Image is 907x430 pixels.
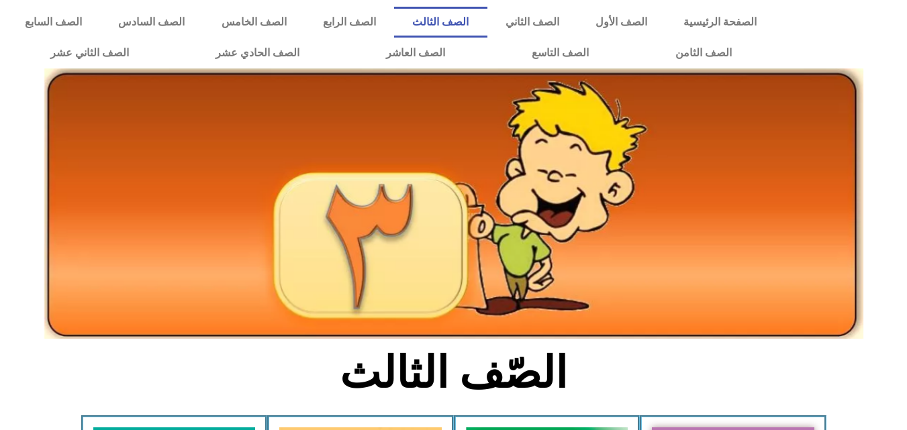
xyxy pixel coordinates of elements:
[305,7,394,38] a: الصف الرابع
[342,38,488,68] a: الصف العاشر
[172,38,342,68] a: الصف الحادي عشر
[7,7,100,38] a: الصف السابع
[487,7,577,38] a: الصف الثاني
[203,7,305,38] a: الصف الخامس
[232,347,675,399] h2: الصّف الثالث
[100,7,203,38] a: الصف السادس
[488,38,632,68] a: الصف التاسع
[665,7,775,38] a: الصفحة الرئيسية
[7,38,172,68] a: الصف الثاني عشر
[577,7,665,38] a: الصف الأول
[394,7,487,38] a: الصف الثالث
[632,38,775,68] a: الصف الثامن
